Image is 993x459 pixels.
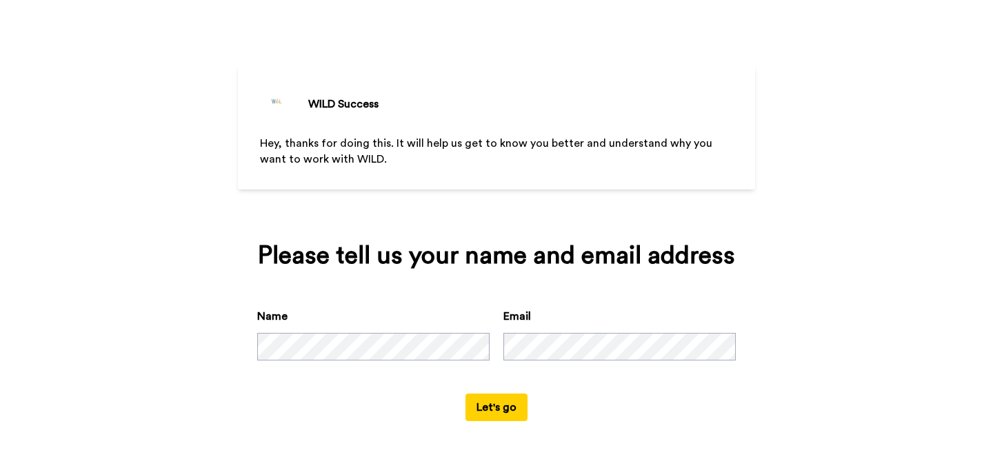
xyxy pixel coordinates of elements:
label: Name [257,308,288,325]
div: Please tell us your name and email address [257,242,736,269]
label: Email [503,308,531,325]
button: Let's go [465,394,528,421]
span: Hey, thanks for doing this. It will help us get to know you better and understand why you want to... [260,138,715,165]
div: WILD Success [308,96,379,112]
